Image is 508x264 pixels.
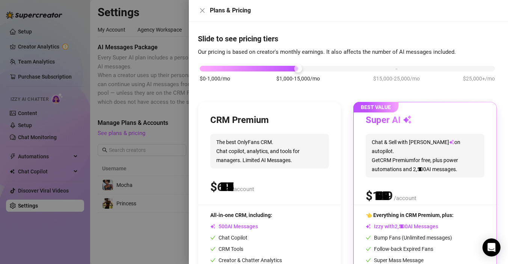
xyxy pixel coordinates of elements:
span: The best OnlyFans CRM. Chat copilot, analytics, and tools for managers. Limited AI Messages. [210,134,329,168]
span: /account [394,195,416,202]
span: Super Mass Message [366,257,424,263]
span: Creator & Chatter Analytics [210,257,282,263]
span: check [366,246,371,252]
span: Bump Fans (Unlimited messages) [366,235,452,241]
span: check [366,258,371,263]
span: Chat Copilot [210,235,247,241]
span: Chat & Sell with [PERSON_NAME] on autopilot. Get CRM Premium for free, plus power automations and... [366,134,484,178]
span: 👈 Everything in CRM Premium, plus: [366,212,454,218]
span: Izzy with AI Messages [366,223,438,229]
span: AI Messages [210,223,258,229]
span: check [366,235,371,240]
span: check [210,235,216,240]
span: $0-1,000/mo [200,74,230,83]
h4: Slide to see pricing tiers [198,33,499,44]
span: $ [210,180,231,194]
span: close [199,8,205,14]
span: Follow-back Expired Fans [366,246,433,252]
span: Our pricing is based on creator's monthly earnings. It also affects the number of AI messages inc... [198,49,456,55]
span: $ [366,189,393,203]
button: Close [198,6,207,15]
div: Plans & Pricing [210,6,499,15]
span: All-in-one CRM, including: [210,212,272,218]
span: CRM Tools [210,246,243,252]
span: $15,000-25,000/mo [373,74,420,83]
span: $25,000+/mo [463,74,495,83]
span: check [210,258,216,263]
div: Open Intercom Messenger [482,238,500,256]
span: check [210,246,216,252]
h3: Super AI [366,114,412,126]
span: $1,000-15,000/mo [276,74,320,83]
span: /account [232,186,254,193]
h3: CRM Premium [210,114,269,126]
span: BEST VALUE [353,102,398,112]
